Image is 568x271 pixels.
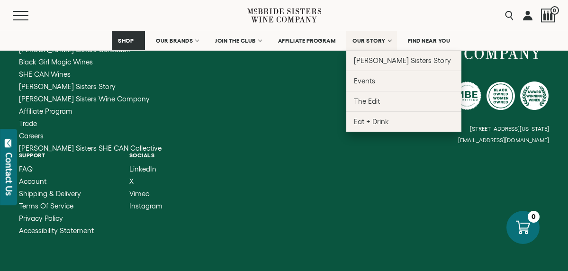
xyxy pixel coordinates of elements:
span: JOIN THE CLUB [215,37,256,44]
a: Accessibility Statement [19,227,94,235]
a: SHE CAN Wines [19,71,162,78]
a: FIND NEAR YOU [402,31,457,50]
span: Shipping & Delivery [19,190,81,198]
span: Privacy Policy [19,214,63,222]
button: Mobile Menu Trigger [13,11,47,20]
a: Instagram [129,202,162,210]
span: FIND NEAR YOU [408,37,451,44]
a: McBride Sisters SHE CAN Collective [19,145,162,152]
a: OUR STORY [346,31,397,50]
span: Trade [19,119,37,127]
span: LinkedIn [129,165,156,173]
a: Terms of Service [19,202,94,210]
span: 0 [550,6,559,15]
a: X [129,178,162,185]
a: Trade [19,120,162,127]
span: Terms of Service [19,202,73,210]
span: Account [19,177,46,185]
a: Vimeo [129,190,162,198]
span: OUR BRANDS [156,37,193,44]
a: Black Girl Magic Wines [19,58,162,66]
span: Eat + Drink [354,117,389,126]
span: X [129,177,134,185]
a: [PERSON_NAME] Sisters Story [346,50,461,71]
span: Events [354,77,375,85]
a: Privacy Policy [19,215,94,222]
span: Affiliate Program [19,107,72,115]
span: [PERSON_NAME] Sisters Story [354,56,451,64]
a: McBride Sisters Wine Company [19,95,162,103]
a: Affiliate Program [19,108,162,115]
span: Vimeo [129,190,150,198]
span: [PERSON_NAME] Sisters SHE CAN Collective [19,144,162,152]
a: AFFILIATE PROGRAM [272,31,342,50]
div: 0 [528,211,540,223]
div: Contact Us [4,153,14,196]
a: McBride Sisters Story [19,83,162,90]
span: FAQ [19,165,33,173]
a: FAQ [19,165,94,173]
span: SHOP [118,37,134,44]
a: Eat + Drink [346,111,461,132]
a: LinkedIn [129,165,162,173]
span: AFFILIATE PROGRAM [278,37,336,44]
span: [PERSON_NAME] Sisters Wine Company [19,95,150,103]
span: The Edit [354,97,380,105]
a: SHOP [112,31,145,50]
small: [EMAIL_ADDRESS][DOMAIN_NAME] [458,137,549,144]
a: OUR BRANDS [150,31,204,50]
a: Careers [19,132,162,140]
a: JOIN THE CLUB [209,31,267,50]
span: Accessibility Statement [19,226,94,235]
span: SHE CAN Wines [19,70,71,78]
span: Black Girl Magic Wines [19,58,93,66]
a: Shipping & Delivery [19,190,94,198]
span: [PERSON_NAME] Sisters Story [19,82,116,90]
a: The Edit [346,91,461,111]
span: Careers [19,132,44,140]
small: [STREET_ADDRESS][US_STATE] [470,126,549,132]
a: Events [346,71,461,91]
a: Account [19,178,94,185]
span: OUR STORY [352,37,386,44]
